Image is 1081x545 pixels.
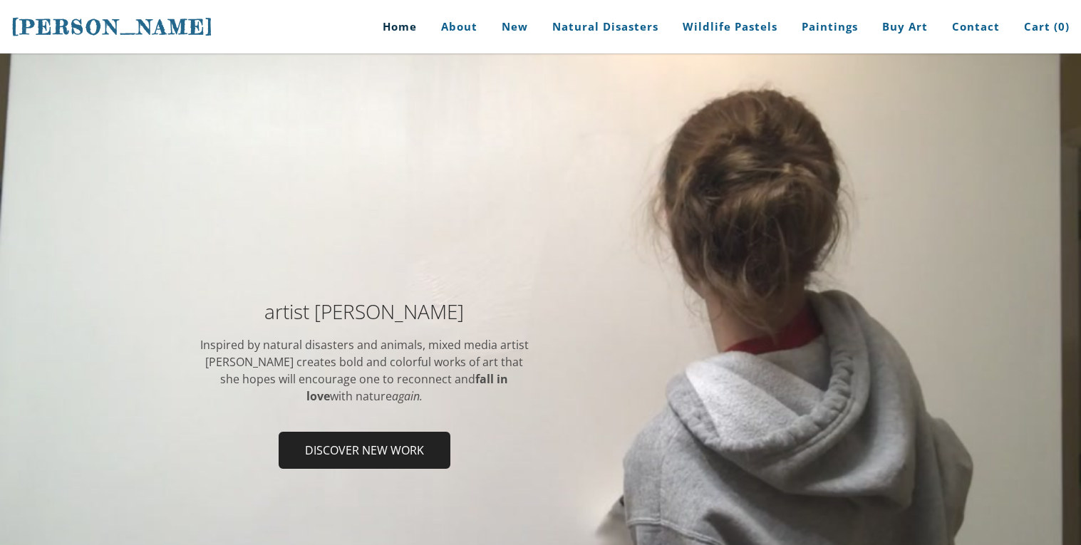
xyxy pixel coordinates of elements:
[199,336,530,405] div: Inspired by natural disasters and animals, mixed media artist [PERSON_NAME] ​creates bold and col...
[11,15,214,39] span: [PERSON_NAME]
[199,301,530,321] h2: artist [PERSON_NAME]
[1058,19,1065,33] span: 0
[392,388,423,404] em: again.
[280,433,449,467] span: Discover new work
[279,432,450,469] a: Discover new work
[11,14,214,41] a: [PERSON_NAME]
